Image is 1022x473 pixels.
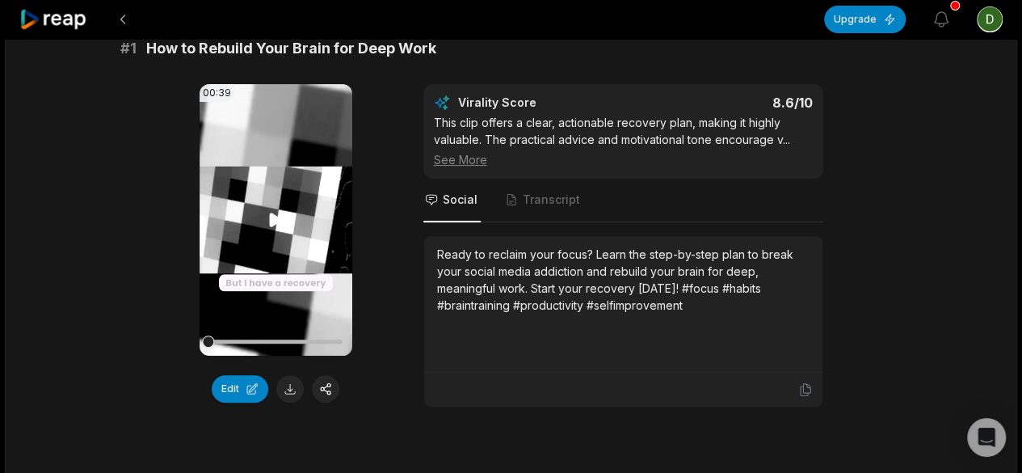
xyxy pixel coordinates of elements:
[146,37,436,60] span: How to Rebuild Your Brain for Deep Work
[639,95,813,111] div: 8.6 /10
[200,84,352,356] video: Your browser does not support mp4 format.
[458,95,632,111] div: Virality Score
[443,192,477,208] span: Social
[437,246,810,314] div: Ready to reclaim your focus? Learn the step-by-step plan to break your social media addiction and...
[120,37,137,60] span: # 1
[523,192,580,208] span: Transcript
[434,151,813,168] div: See More
[824,6,906,33] button: Upgrade
[434,114,813,168] div: This clip offers a clear, actionable recovery plan, making it highly valuable. The practical advi...
[967,418,1006,457] div: Open Intercom Messenger
[212,375,268,403] button: Edit
[423,179,823,222] nav: Tabs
